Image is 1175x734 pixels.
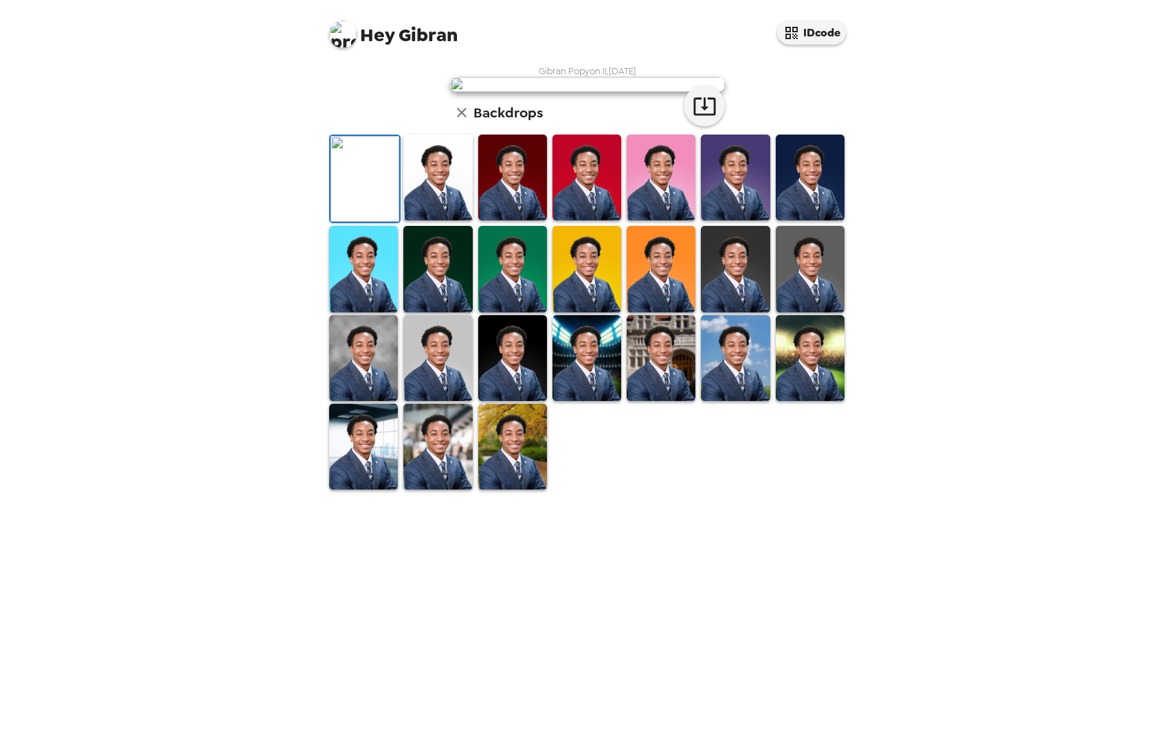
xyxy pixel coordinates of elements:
span: Hey [360,23,394,47]
button: IDcode [777,21,846,45]
img: profile pic [329,21,357,48]
span: Gibran Popyon II , [DATE] [539,65,636,77]
h6: Backdrops [473,102,543,124]
img: Original [331,136,399,222]
img: user [450,77,725,92]
span: Gibran [329,14,458,45]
